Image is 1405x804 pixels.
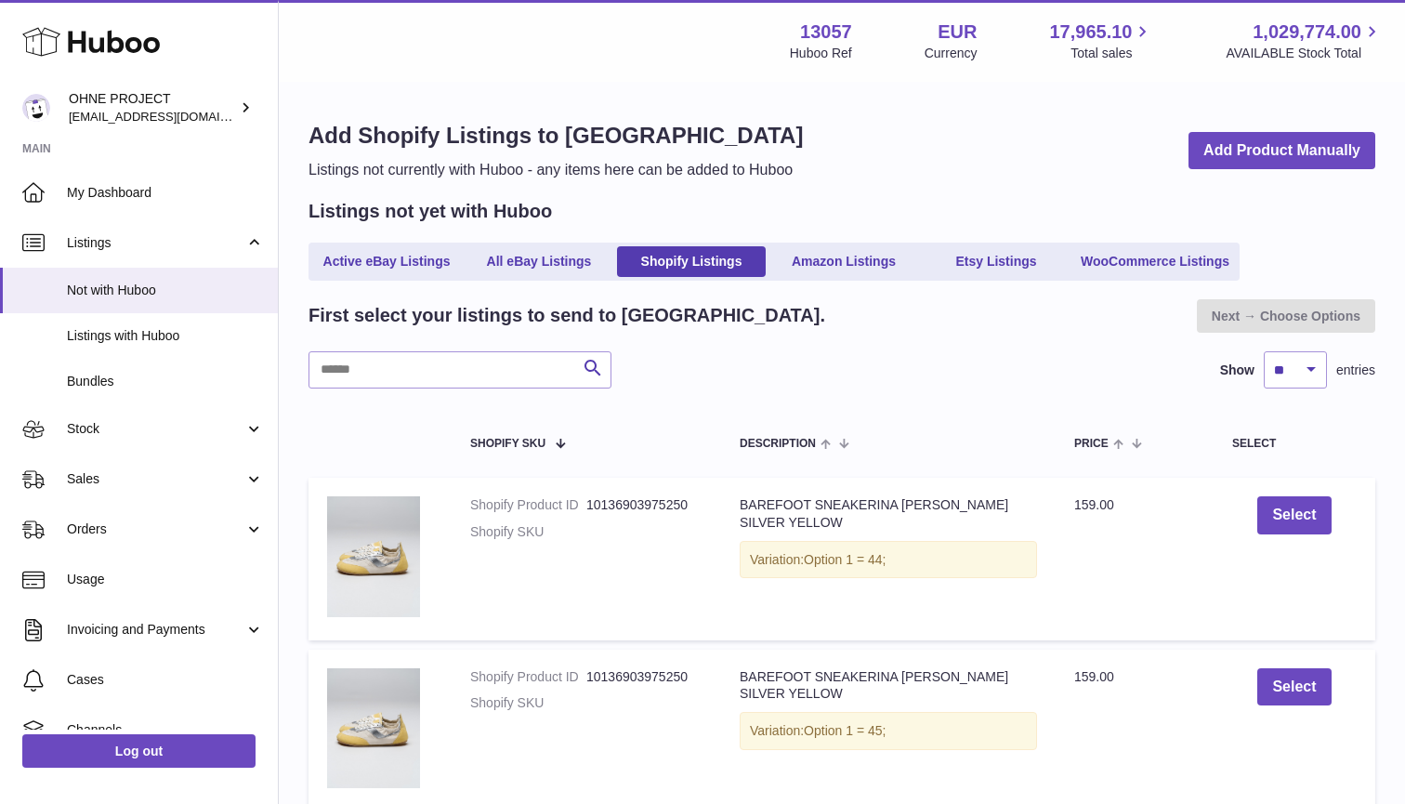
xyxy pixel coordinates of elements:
[67,721,264,739] span: Channels
[1226,45,1383,62] span: AVAILABLE Stock Total
[470,496,586,514] dt: Shopify Product ID
[1070,45,1153,62] span: Total sales
[67,373,264,390] span: Bundles
[740,496,1037,532] div: BAREFOOT SNEAKERINA [PERSON_NAME] SILVER YELLOW
[1257,496,1331,534] button: Select
[470,523,586,541] dt: Shopify SKU
[327,496,420,617] img: LIBERTAS_SMALL_1fc4f940-5a87-446c-95f5-7044ca72b254.jpg
[800,20,852,45] strong: 13057
[586,668,702,686] dd: 10136903975250
[617,246,766,277] a: Shopify Listings
[769,246,918,277] a: Amazon Listings
[740,438,816,450] span: Description
[1257,668,1331,706] button: Select
[1049,20,1132,45] span: 17,965.10
[1049,20,1153,62] a: 17,965.10 Total sales
[1074,438,1109,450] span: Price
[67,571,264,588] span: Usage
[67,282,264,299] span: Not with Huboo
[1253,20,1361,45] span: 1,029,774.00
[309,303,825,328] h2: First select your listings to send to [GEOGRAPHIC_DATA].
[67,327,264,345] span: Listings with Huboo
[470,438,545,450] span: Shopify SKU
[22,734,256,768] a: Log out
[1074,497,1114,512] span: 159.00
[804,723,886,738] span: Option 1 = 45;
[1074,246,1236,277] a: WooCommerce Listings
[465,246,613,277] a: All eBay Listings
[67,234,244,252] span: Listings
[309,160,803,180] p: Listings not currently with Huboo - any items here can be added to Huboo
[740,668,1037,704] div: BAREFOOT SNEAKERINA [PERSON_NAME] SILVER YELLOW
[1232,438,1357,450] div: Select
[67,671,264,689] span: Cases
[922,246,1070,277] a: Etsy Listings
[740,541,1037,579] div: Variation:
[470,668,586,686] dt: Shopify Product ID
[67,470,244,488] span: Sales
[67,420,244,438] span: Stock
[804,552,886,567] span: Option 1 = 44;
[312,246,461,277] a: Active eBay Listings
[790,45,852,62] div: Huboo Ref
[1188,132,1375,170] a: Add Product Manually
[67,521,244,538] span: Orders
[67,184,264,202] span: My Dashboard
[309,121,803,151] h1: Add Shopify Listings to [GEOGRAPHIC_DATA]
[69,90,236,125] div: OHNE PROJECT
[938,20,977,45] strong: EUR
[1074,669,1114,684] span: 159.00
[470,694,586,712] dt: Shopify SKU
[309,199,552,224] h2: Listings not yet with Huboo
[69,109,273,124] span: [EMAIL_ADDRESS][DOMAIN_NAME]
[67,621,244,639] span: Invoicing and Payments
[1220,362,1254,379] label: Show
[22,94,50,122] img: support@ohneproject.com
[586,496,702,514] dd: 10136903975250
[1226,20,1383,62] a: 1,029,774.00 AVAILABLE Stock Total
[740,712,1037,750] div: Variation:
[1336,362,1375,379] span: entries
[925,45,978,62] div: Currency
[327,668,420,789] img: LIBERTAS_SMALL_1fc4f940-5a87-446c-95f5-7044ca72b254.jpg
